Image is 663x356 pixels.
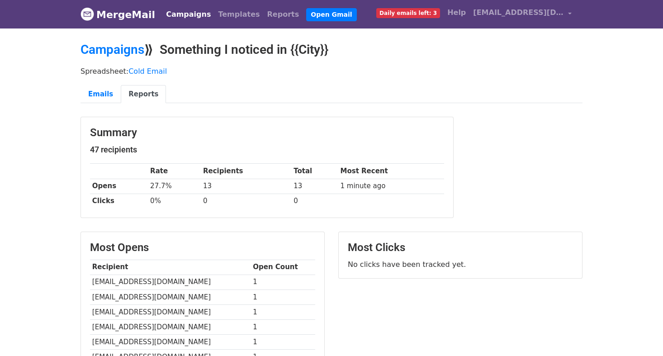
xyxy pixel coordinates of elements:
p: Spreadsheet: [81,66,582,76]
td: [EMAIL_ADDRESS][DOMAIN_NAME] [90,290,251,304]
a: Emails [81,85,121,104]
h3: Most Clicks [348,241,573,254]
a: Reports [264,5,303,24]
h2: ⟫ Something I noticed in {{City}} [81,42,582,57]
td: [EMAIL_ADDRESS][DOMAIN_NAME] [90,335,251,350]
td: 13 [291,179,338,194]
td: 1 [251,275,315,290]
span: [EMAIL_ADDRESS][DOMAIN_NAME] [473,7,564,18]
th: Opens [90,179,148,194]
th: Rate [148,164,201,179]
td: [EMAIL_ADDRESS][DOMAIN_NAME] [90,319,251,334]
td: 13 [201,179,291,194]
td: 1 minute ago [338,179,444,194]
th: Open Count [251,260,315,275]
a: MergeMail [81,5,155,24]
th: Most Recent [338,164,444,179]
td: 0 [291,194,338,209]
th: Total [291,164,338,179]
a: Templates [214,5,263,24]
h5: 47 recipients [90,145,444,155]
img: MergeMail logo [81,7,94,21]
a: Reports [121,85,166,104]
th: Clicks [90,194,148,209]
a: Open Gmail [306,8,356,21]
td: 0% [148,194,201,209]
td: 1 [251,304,315,319]
span: Daily emails left: 3 [376,8,440,18]
td: 1 [251,319,315,334]
a: [EMAIL_ADDRESS][DOMAIN_NAME] [469,4,575,25]
td: 1 [251,335,315,350]
td: 27.7% [148,179,201,194]
th: Recipient [90,260,251,275]
th: Recipients [201,164,291,179]
td: 0 [201,194,291,209]
h3: Most Opens [90,241,315,254]
a: Cold Email [128,67,167,76]
td: 1 [251,290,315,304]
a: Daily emails left: 3 [373,4,444,22]
h3: Summary [90,126,444,139]
td: [EMAIL_ADDRESS][DOMAIN_NAME] [90,304,251,319]
p: No clicks have been tracked yet. [348,260,573,269]
td: [EMAIL_ADDRESS][DOMAIN_NAME] [90,275,251,290]
a: Campaigns [81,42,144,57]
a: Campaigns [162,5,214,24]
a: Help [444,4,469,22]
